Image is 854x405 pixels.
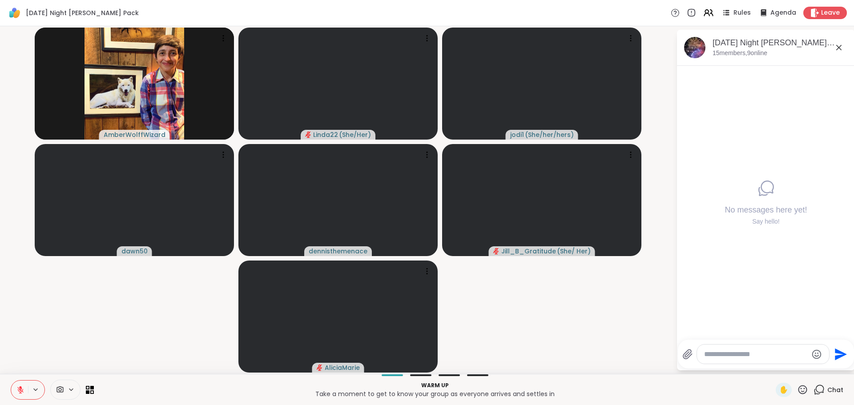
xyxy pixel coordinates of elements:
[821,8,840,17] span: Leave
[770,8,796,17] span: Agenda
[811,349,822,360] button: Emoji picker
[525,130,574,139] span: ( She/her/hers )
[510,130,524,139] span: jodi1
[309,247,367,256] span: dennisthemenace
[99,381,770,389] p: Warm up
[684,37,705,58] img: Wednesday Night Wolff Pack, Oct 08
[501,247,556,256] span: Jill_B_Gratitude
[704,350,808,359] textarea: Type your message
[7,5,22,20] img: ShareWell Logomark
[725,217,807,226] div: Say hello!
[26,8,139,17] span: [DATE] Night [PERSON_NAME] Pack
[779,385,788,395] span: ✋
[121,247,148,256] span: dawn50
[305,132,311,138] span: audio-muted
[713,37,848,48] div: [DATE] Night [PERSON_NAME] Pack, [DATE]
[339,130,371,139] span: ( She/Her )
[104,130,165,139] span: AmberWolffWizard
[733,8,751,17] span: Rules
[99,389,770,398] p: Take a moment to get to know your group as everyone arrives and settles in
[830,344,850,364] button: Send
[713,49,767,58] p: 15 members, 9 online
[827,385,843,394] span: Chat
[85,28,184,140] img: AmberWolffWizard
[557,247,591,256] span: ( She/ Her )
[725,205,807,216] h4: No messages here yet!
[493,248,500,254] span: audio-muted
[313,130,338,139] span: Linda22
[317,365,323,371] span: audio-muted
[325,363,360,372] span: AliciaMarie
